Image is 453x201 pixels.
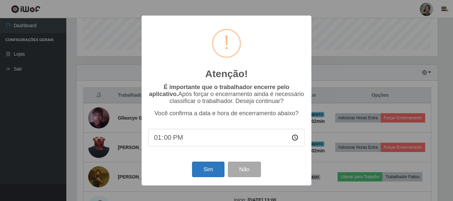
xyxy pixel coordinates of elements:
b: É importante que o trabalhador encerre pelo aplicativo. [149,84,289,97]
h2: Atenção! [205,68,248,80]
button: Sim [192,162,224,177]
button: Não [228,162,261,177]
p: Você confirma a data e hora de encerramento abaixo? [148,110,305,117]
p: Após forçar o encerramento ainda é necessário classificar o trabalhador. Deseja continuar? [148,84,305,105]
